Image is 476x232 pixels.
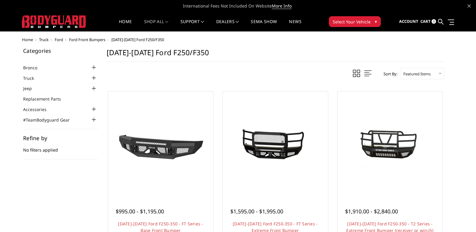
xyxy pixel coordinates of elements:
[23,65,45,71] a: Bronco
[23,96,68,102] a: Replacement Parts
[224,93,326,195] a: 2017-2022 Ford F250-350 - FT Series - Extreme Front Bumper 2017-2022 Ford F250-350 - FT Series - ...
[375,18,377,25] span: ▾
[420,14,436,30] a: Cart 0
[69,37,105,42] a: Ford Front Bumpers
[333,19,371,25] span: Select Your Vehicle
[23,106,54,113] a: Accessories
[23,135,98,159] div: No filters applied
[23,75,41,81] a: Truck
[119,20,132,31] a: Home
[55,37,63,42] a: Ford
[113,117,209,171] img: 2017-2022 Ford F250-350 - FT Series - Base Front Bumper
[399,14,418,30] a: Account
[289,20,301,31] a: News
[111,37,164,42] span: [DATE]-[DATE] Ford F250/F350
[116,208,164,215] span: $995.00 - $1,195.00
[22,15,86,28] img: BODYGUARD BUMPERS
[107,48,444,62] h1: [DATE]-[DATE] Ford F250/F350
[329,16,381,27] button: Select Your Vehicle
[22,37,33,42] a: Home
[432,19,436,24] span: 0
[39,37,49,42] a: Truck
[23,85,39,92] a: Jeep
[216,20,239,31] a: Dealers
[251,20,277,31] a: SEMA Show
[345,208,398,215] span: $1,910.00 - $2,840.00
[420,19,431,24] span: Cart
[23,135,98,141] h5: Refine by
[23,48,98,53] h5: Categories
[230,208,283,215] span: $1,595.00 - $1,995.00
[399,19,418,24] span: Account
[380,69,397,78] label: Sort By:
[180,20,204,31] a: Support
[110,93,212,195] a: 2017-2022 Ford F250-350 - FT Series - Base Front Bumper
[339,93,441,195] a: 2017-2022 Ford F250-350 - T2 Series - Extreme Front Bumper (receiver or winch) 2017-2022 Ford F25...
[23,117,77,123] a: #TeamBodyguard Gear
[272,3,292,9] a: More Info
[144,20,168,31] a: shop all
